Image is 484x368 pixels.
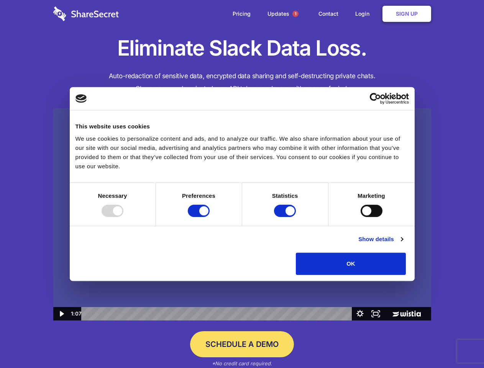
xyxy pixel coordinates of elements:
button: Fullscreen [368,307,384,320]
a: Usercentrics Cookiebot - opens in a new window [342,93,409,104]
a: Sign Up [382,6,431,22]
button: Show settings menu [352,307,368,320]
a: Show details [358,235,403,244]
em: *No credit card required. [212,360,272,366]
a: Login [348,2,381,26]
button: OK [296,253,406,275]
div: Playbar [87,307,348,320]
a: Schedule a Demo [190,331,294,357]
button: Play Video [53,307,69,320]
strong: Necessary [98,192,127,199]
img: logo-wordmark-white-trans-d4663122ce5f474addd5e946df7df03e33cb6a1c49d2221995e7729f52c070b2.svg [53,7,119,21]
a: Pricing [225,2,258,26]
strong: Marketing [358,192,385,199]
img: logo [75,94,87,103]
strong: Preferences [182,192,215,199]
div: This website uses cookies [75,122,409,131]
h4: Auto-redaction of sensitive data, encrypted data sharing and self-destructing private chats. Shar... [53,70,431,95]
a: Contact [311,2,346,26]
img: Sharesecret [53,108,431,321]
span: 1 [292,11,299,17]
h1: Eliminate Slack Data Loss. [53,34,431,62]
strong: Statistics [272,192,298,199]
a: Wistia Logo -- Learn More [384,307,431,320]
div: We use cookies to personalize content and ads, and to analyze our traffic. We also share informat... [75,134,409,171]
